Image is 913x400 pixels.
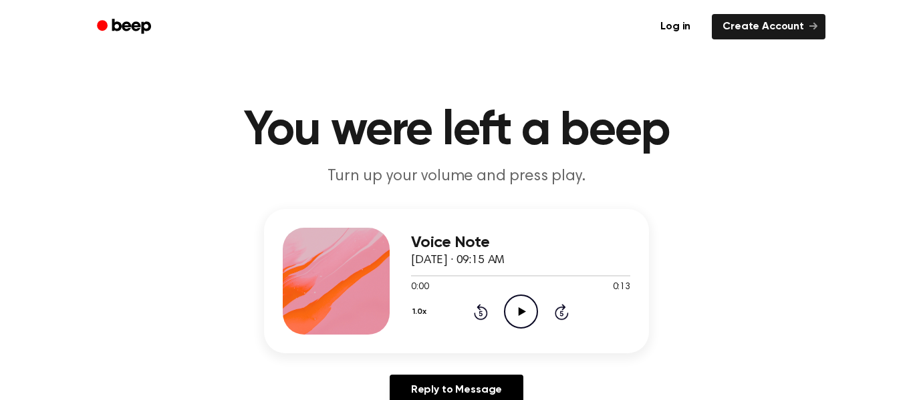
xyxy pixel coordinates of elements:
button: 1.0x [411,301,431,323]
span: 0:13 [613,280,630,294]
h3: Voice Note [411,234,630,252]
p: Turn up your volume and press play. [200,166,713,188]
a: Create Account [712,14,825,39]
span: 0:00 [411,280,428,294]
a: Log in [647,11,704,42]
span: [DATE] · 09:15 AM [411,254,505,266]
h1: You were left a beep [114,107,799,155]
a: Beep [88,14,163,40]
